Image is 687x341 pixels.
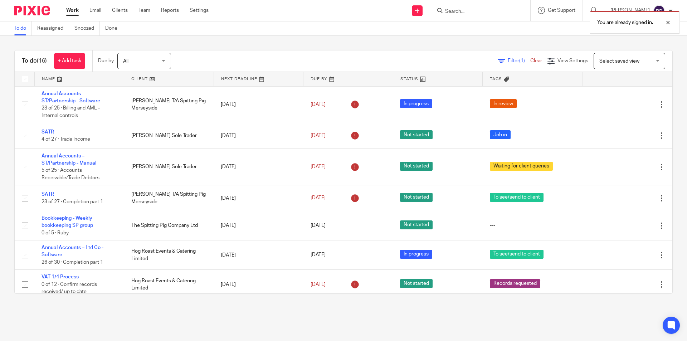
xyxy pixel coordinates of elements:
span: 23 of 25 · Billing and AML - Internal controls [42,106,100,118]
span: Not started [400,162,433,171]
span: In progress [400,99,432,108]
a: Email [89,7,101,14]
td: Hog Roast Events & Catering Limited [124,270,214,299]
span: [DATE] [311,196,326,201]
span: Not started [400,279,433,288]
a: Reports [161,7,179,14]
span: [DATE] [311,133,326,138]
a: Annual Accounts – ST/Partnership - Software [42,91,100,103]
a: Annual Accounts – ST/Partnership - Manual [42,154,96,166]
span: Filter [508,58,530,63]
span: (16) [37,58,47,64]
span: Job in [490,130,511,139]
span: [DATE] [311,164,326,169]
span: [DATE] [311,102,326,107]
td: [DATE] [214,148,303,185]
a: SATR [42,192,54,197]
span: Records requested [490,279,540,288]
p: You are already signed in. [597,19,653,26]
span: To see/send to client [490,193,544,202]
td: [DATE] [214,185,303,211]
a: + Add task [54,53,85,69]
span: Not started [400,193,433,202]
span: [DATE] [311,282,326,287]
a: Annual Accounts – Ltd Co - Software [42,245,103,257]
span: Tags [490,77,502,81]
div: --- [490,222,576,229]
span: 4 of 27 · Trade Income [42,137,90,142]
h1: To do [22,57,47,65]
span: Waiting for client queries [490,162,553,171]
span: Not started [400,130,433,139]
td: [PERSON_NAME] T/A Spitting Pig Merseyside [124,185,214,211]
span: [DATE] [311,223,326,228]
a: Done [105,21,123,35]
td: The Spitting Pig Company Ltd [124,211,214,240]
span: 23 of 27 · Completion part 1 [42,199,103,204]
td: [DATE] [214,123,303,148]
td: [PERSON_NAME] Sole Trader [124,148,214,185]
a: Snoozed [74,21,100,35]
span: All [123,59,128,64]
td: [DATE] [214,86,303,123]
img: Pixie [14,6,50,15]
span: Select saved view [599,59,639,64]
p: Due by [98,57,114,64]
td: [PERSON_NAME] T/A Spitting Pig Merseyside [124,86,214,123]
a: SATR [42,130,54,135]
a: Settings [190,7,209,14]
span: 0 of 12 · Confirm records received/ up to date [42,282,97,294]
td: [DATE] [214,240,303,270]
a: VAT 1/4 Process [42,274,79,279]
img: svg%3E [653,5,665,16]
a: To do [14,21,32,35]
td: [PERSON_NAME] Sole Trader [124,123,214,148]
span: To see/send to client [490,250,544,259]
span: View Settings [557,58,588,63]
span: (1) [519,58,525,63]
span: In review [490,99,517,108]
td: [DATE] [214,211,303,240]
span: [DATE] [311,253,326,258]
a: Team [138,7,150,14]
span: 5 of 25 · Accounts Receivable/Trade Debtors [42,168,99,181]
span: 26 of 30 · Completion part 1 [42,260,103,265]
td: Hog Roast Events & Catering Limited [124,240,214,270]
span: 0 of 5 · Ruby [42,230,69,235]
a: Clear [530,58,542,63]
td: [DATE] [214,270,303,299]
a: Reassigned [37,21,69,35]
a: Bookkeeping - Weekly bookkeeping SP group [42,216,93,228]
span: Not started [400,220,433,229]
a: Clients [112,7,128,14]
a: Work [66,7,79,14]
span: In progress [400,250,432,259]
